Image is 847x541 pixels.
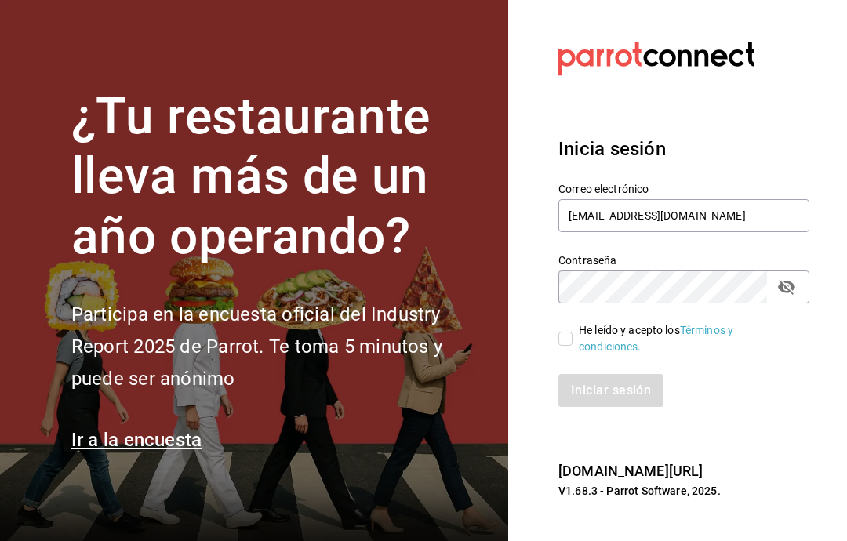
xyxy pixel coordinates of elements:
label: Correo electrónico [558,183,809,194]
h1: ¿Tu restaurante lleva más de un año operando? [71,87,489,267]
h2: Participa en la encuesta oficial del Industry Report 2025 de Parrot. Te toma 5 minutos y puede se... [71,299,489,394]
h3: Inicia sesión [558,135,809,163]
input: Ingresa tu correo electrónico [558,199,809,232]
div: He leído y acepto los [579,322,797,355]
button: passwordField [773,274,800,300]
a: Términos y condiciones. [579,324,733,353]
a: [DOMAIN_NAME][URL] [558,463,703,479]
p: V1.68.3 - Parrot Software, 2025. [558,483,809,499]
a: Ir a la encuesta [71,429,202,451]
label: Contraseña [558,254,809,265]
